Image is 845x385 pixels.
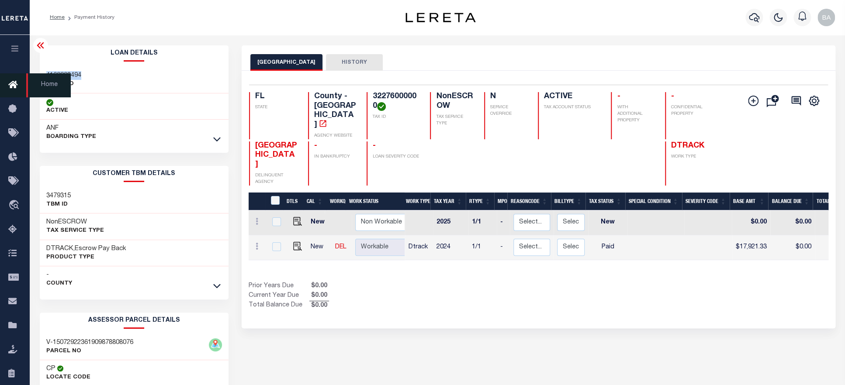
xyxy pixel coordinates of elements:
[26,73,71,97] span: Home
[433,210,468,235] td: 2025
[307,235,331,260] td: New
[40,166,229,182] h2: CUSTOMER TBM DETAILS
[588,210,627,235] td: New
[46,200,71,209] p: TBM ID
[671,154,713,160] p: WORK TYPE
[730,192,769,210] th: Base Amt: activate to sort column ascending
[544,104,600,111] p: TAX ACCOUNT STATUS
[309,301,329,311] span: $0.00
[249,291,309,301] td: Current Year Due
[314,133,356,139] p: AGENCY WEBSITE
[490,104,527,117] p: SERVICE OVERRIDE
[249,282,309,291] td: Prior Years Due
[346,192,405,210] th: Work Status
[373,92,419,111] h4: 32276000000
[46,133,96,141] p: BOARDING TYPE
[250,54,322,71] button: [GEOGRAPHIC_DATA]
[283,192,303,210] th: DTLS
[497,210,510,235] td: -
[671,93,674,100] span: -
[671,104,713,117] p: CONFIDENTIAL PROPERTY
[490,92,527,102] h4: N
[585,192,625,210] th: Tax Status: activate to sort column ascending
[309,291,329,301] span: $0.00
[671,142,704,150] span: DTRACK
[768,192,813,210] th: Balance Due: activate to sort column ascending
[373,154,419,160] p: LOAN SEVERITY CODE
[544,92,600,102] h4: ACTIVE
[46,279,72,288] p: County
[40,313,229,329] h2: ASSESSOR PARCEL DETAILS
[405,235,433,260] td: Dtrack
[46,364,55,373] h3: CP
[430,192,466,210] th: Tax Year: activate to sort column ascending
[617,104,654,124] p: WITH ADDITIONAL PROPERTY
[436,114,473,127] p: TAX SERVICE TYPE
[255,104,297,111] p: STATE
[46,192,71,200] h3: 3479315
[255,92,297,102] h4: FL
[466,192,494,210] th: RType: activate to sort column ascending
[402,192,430,210] th: Work Type
[255,172,297,186] p: DELINQUENT AGENCY
[46,71,81,80] h3: 4160003494
[249,301,309,310] td: Total Balance Due
[309,282,329,291] span: $0.00
[46,338,133,347] h3: V-15072922361909878808076
[625,192,682,210] th: Special Condition: activate to sort column ascending
[373,114,419,120] p: TAX ID
[494,192,507,210] th: MPO
[314,92,356,130] h4: County - [GEOGRAPHIC_DATA]
[732,235,770,260] td: $17,921.33
[335,244,346,250] a: DEL
[588,235,627,260] td: Paid
[249,192,265,210] th: &nbsp;&nbsp;&nbsp;&nbsp;&nbsp;&nbsp;&nbsp;&nbsp;&nbsp;&nbsp;
[770,235,815,260] td: $0.00
[682,192,730,210] th: Severity Code: activate to sort column ascending
[326,192,346,210] th: WorkQ
[817,9,835,26] img: svg+xml;base64,PHN2ZyB4bWxucz0iaHR0cDovL3d3dy53My5vcmcvMjAwMC9zdmciIHBvaW50ZXItZXZlbnRzPSJub25lIi...
[8,200,22,211] i: travel_explore
[770,210,815,235] td: $0.00
[551,192,585,210] th: BillType: activate to sort column ascending
[468,235,497,260] td: 1/1
[732,210,770,235] td: $0.00
[46,218,104,227] h3: NonESCROW
[46,107,68,115] p: ACTIVE
[50,15,65,20] a: Home
[617,93,620,100] span: -
[433,235,468,260] td: 2024
[405,13,475,22] img: logo-dark.svg
[46,244,126,253] h3: DTRACK,Escrow Pay Back
[507,192,551,210] th: ReasonCode: activate to sort column ascending
[265,192,283,210] th: &nbsp;
[468,210,497,235] td: 1/1
[436,92,473,111] h4: NonESCROW
[46,227,104,235] p: Tax Service Type
[46,271,72,279] h3: -
[314,154,356,160] p: IN BANKRUPTCY
[497,235,510,260] td: -
[65,14,114,21] li: Payment History
[373,142,376,150] span: -
[307,210,331,235] td: New
[255,142,297,168] span: [GEOGRAPHIC_DATA]
[46,347,133,356] p: PARCEL NO
[326,54,383,71] button: HISTORY
[40,45,229,62] h2: Loan Details
[46,124,96,133] h3: ANF
[314,142,317,150] span: -
[46,373,90,382] p: Locate Code
[303,192,326,210] th: CAL: activate to sort column ascending
[46,253,126,262] p: Product Type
